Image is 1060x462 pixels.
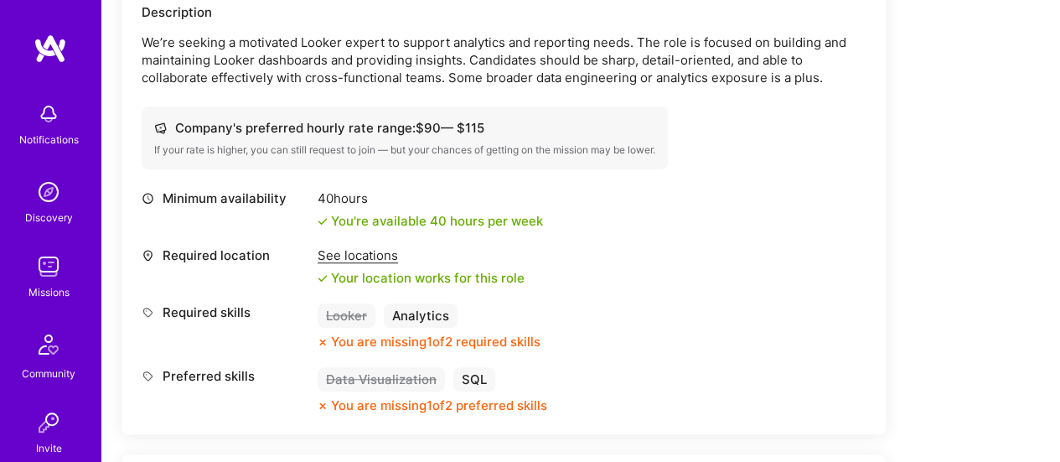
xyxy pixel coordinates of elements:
[142,192,154,205] i: icon Clock
[32,175,65,209] img: discovery
[28,283,70,301] div: Missions
[142,34,866,86] p: We’re seeking a motivated Looker expert to support analytics and reporting needs. The role is foc...
[318,337,328,347] i: icon CloseOrange
[384,304,458,328] div: Analytics
[142,189,309,207] div: Minimum availability
[25,209,73,226] div: Discovery
[318,247,525,264] div: See locations
[28,324,69,365] img: Community
[32,250,65,283] img: teamwork
[318,189,543,207] div: 40 hours
[36,439,62,457] div: Invite
[154,119,655,137] div: Company's preferred hourly rate range: $ 90 — $ 115
[318,367,445,392] div: Data Visualization
[318,212,543,230] div: You're available 40 hours per week
[154,143,655,157] div: If your rate is higher, you can still request to join — but your chances of getting on the missio...
[318,304,375,328] div: Looker
[22,365,75,382] div: Community
[142,370,154,382] i: icon Tag
[318,216,328,226] i: icon Check
[142,367,309,385] div: Preferred skills
[142,249,154,262] i: icon Location
[142,3,866,21] div: Description
[318,269,525,287] div: Your location works for this role
[32,97,65,131] img: bell
[318,401,328,411] i: icon CloseOrange
[453,367,495,392] div: SQL
[142,247,309,264] div: Required location
[32,406,65,439] img: Invite
[331,333,540,350] div: You are missing 1 of 2 required skills
[142,306,154,319] i: icon Tag
[318,273,328,283] i: icon Check
[154,122,167,134] i: icon Cash
[142,304,309,321] div: Required skills
[34,34,67,64] img: logo
[19,131,79,148] div: Notifications
[331,397,547,414] div: You are missing 1 of 2 preferred skills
